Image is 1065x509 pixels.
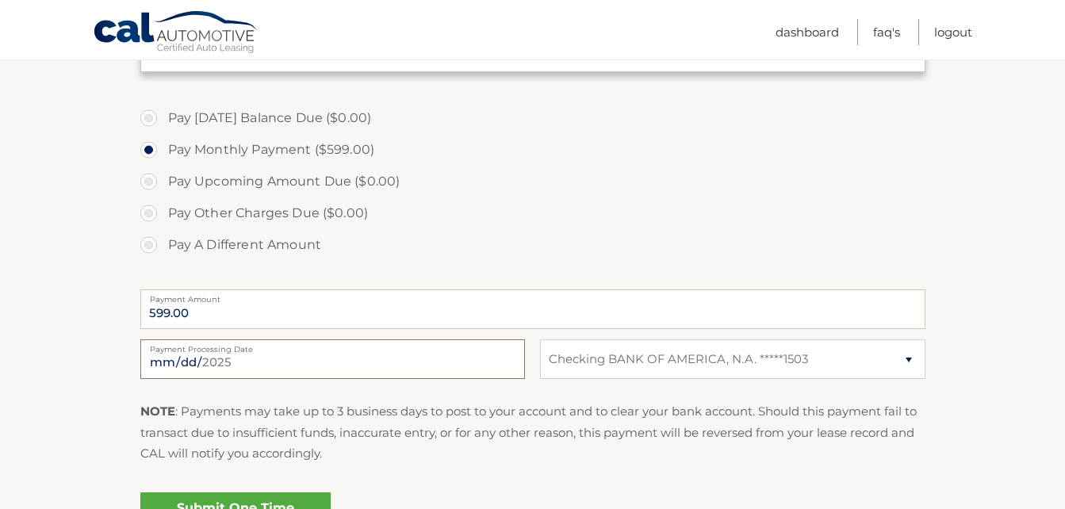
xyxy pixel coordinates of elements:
label: Pay Other Charges Due ($0.00) [140,197,925,229]
a: Logout [934,19,972,45]
a: FAQ's [873,19,900,45]
label: Payment Processing Date [140,339,525,352]
a: Cal Automotive [93,10,259,56]
strong: NOTE [140,404,175,419]
p: : Payments may take up to 3 business days to post to your account and to clear your bank account.... [140,401,925,464]
a: Dashboard [776,19,839,45]
input: Payment Date [140,339,525,379]
input: Payment Amount [140,289,925,329]
label: Pay Upcoming Amount Due ($0.00) [140,166,925,197]
label: Pay A Different Amount [140,229,925,261]
label: Payment Amount [140,289,925,302]
label: Pay [DATE] Balance Due ($0.00) [140,102,925,134]
label: Pay Monthly Payment ($599.00) [140,134,925,166]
